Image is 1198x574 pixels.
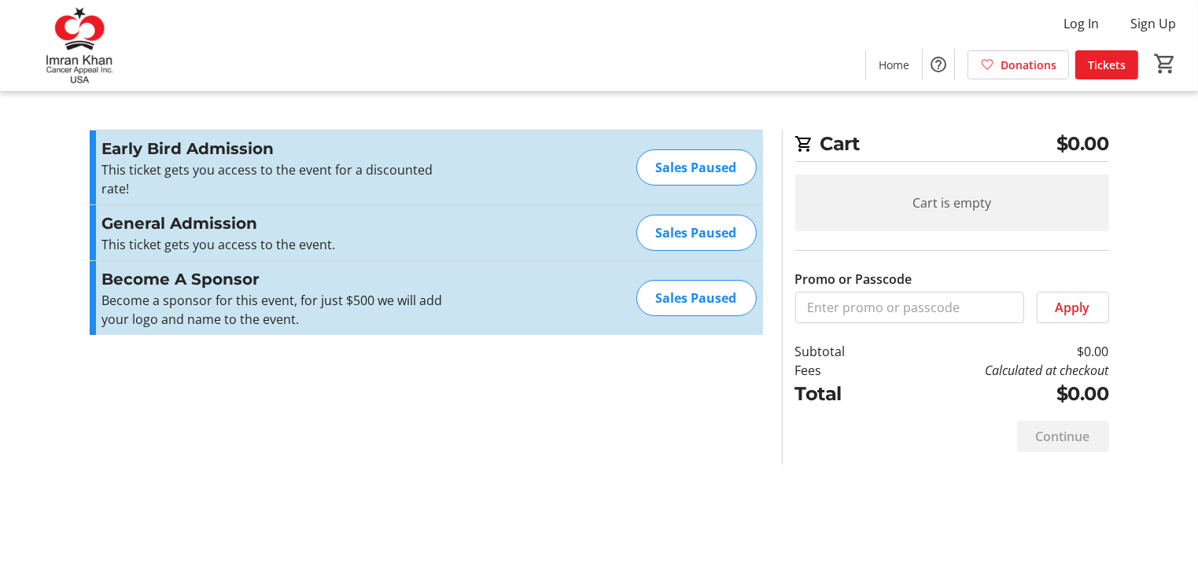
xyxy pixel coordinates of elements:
h3: Become A Sponsor [102,267,446,291]
span: Tickets [1088,57,1126,73]
h3: Early Bird Admission [102,137,446,160]
h2: Cart [795,130,1109,162]
span: Apply [1056,298,1090,317]
span: Donations [1001,57,1056,73]
td: $0.00 [886,380,1108,408]
span: Home [879,57,909,73]
a: Tickets [1075,50,1138,79]
span: Log In [1063,14,1099,33]
a: Donations [968,50,1069,79]
td: Fees [795,361,887,380]
label: Promo or Passcode [795,270,912,289]
a: Home [866,50,922,79]
button: Cart [1151,50,1179,78]
h3: General Admission [102,212,446,235]
td: Subtotal [795,342,887,361]
div: Cart is empty [795,175,1109,231]
button: Apply [1037,292,1109,323]
div: Sales Paused [636,215,757,251]
input: Enter promo or passcode [795,292,1024,323]
div: This ticket gets you access to the event. [102,235,446,254]
div: Sales Paused [636,280,757,316]
button: Log In [1051,11,1111,36]
span: Sign Up [1130,14,1176,33]
div: Become a sponsor for this event, for just $500 we will add your logo and name to the event. [102,291,446,329]
img: Imran Khan Cancer Appeal Inc.'s Logo [9,6,149,85]
button: Sign Up [1118,11,1189,36]
button: Help [923,49,954,80]
td: Total [795,380,887,408]
td: $0.00 [886,342,1108,361]
div: This ticket gets you access to the event for a discounted rate! [102,160,446,198]
span: $0.00 [1056,130,1109,158]
td: Calculated at checkout [886,361,1108,380]
div: Sales Paused [636,149,757,186]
